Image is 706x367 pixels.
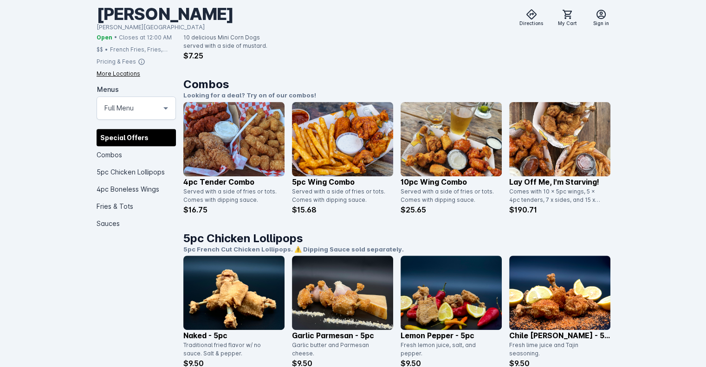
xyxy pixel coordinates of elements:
div: 5pc Chicken Lollipops [97,163,176,180]
div: More Locations [97,70,140,78]
span: Open [97,33,112,42]
mat-label: Menus [97,85,119,93]
span: Directions [519,20,543,27]
div: Served with a side of fries or tots. Comes with dipping sauce. [292,187,388,204]
p: $7.25 [183,50,285,61]
p: 5pc French Cut Chicken Lollipops. ⚠️ Dipping Sauce sold separately. [183,245,610,254]
div: Special Offers [97,129,176,146]
img: catalog item [183,102,285,176]
div: $$ [97,45,103,54]
div: Pricing & Fees [97,58,136,66]
p: $16.75 [183,204,285,215]
div: French Fries, Fries, Fried Chicken, Tots, Buffalo Wings, Chicken, Wings, Fried Pickles [110,45,176,54]
div: Served with a side of fries or tots. Comes with dipping sauce. [401,187,496,204]
img: catalog item [183,256,285,330]
p: $15.68 [292,204,393,215]
mat-select-trigger: Full Menu [104,103,134,114]
p: 10pc Wing Combo [401,176,502,187]
div: [PERSON_NAME][GEOGRAPHIC_DATA] [97,23,233,32]
p: Looking for a deal? Try on of our combos! [183,91,610,100]
img: catalog item [401,256,502,330]
div: 4pc Boneless Wings [97,180,176,198]
span: • Closes at 12:00 AM [114,33,172,42]
img: catalog item [292,102,393,176]
p: Naked - 5pc [183,330,285,341]
p: $25.65 [401,204,502,215]
div: Fresh lemon juice, salt, and pepper. [401,341,496,358]
div: Fries & Tots [97,198,176,215]
div: Served with a side of fries or tots. Comes with dipping sauce. [183,187,279,204]
div: Fresh lime juice and Tajin seasoning. [509,341,605,358]
div: • [105,45,108,54]
div: Comes with 10 x 5pc wings, 5 x 4pc tenders, 7 x sides, and 15 x dipping sauces [509,187,605,204]
img: catalog item [509,102,610,176]
div: Combos [97,146,176,163]
div: [PERSON_NAME] [97,4,233,25]
p: 5pc Wing Combo [292,176,393,187]
p: Chile [PERSON_NAME] - 5pc [509,330,610,341]
img: catalog item [509,256,610,330]
p: Lemon Pepper - 5pc [401,330,502,341]
div: Garlic butter and Parmesan cheese. [292,341,388,358]
h1: Combos [183,76,610,93]
p: Lay off me, I'm starving! [509,176,610,187]
img: catalog item [292,256,393,330]
p: Garlic Parmesan - 5pc [292,330,393,341]
div: 10 delicious Mini Corn Dogs served with a side of mustard. [183,33,279,50]
div: Traditional fried flavor w/ no sauce. Salt & pepper. [183,341,279,358]
p: $190.71 [509,204,610,215]
p: 4pc Tender Combo [183,176,285,187]
img: catalog item [401,102,502,176]
h1: 5pc Chicken Lollipops [183,230,610,247]
div: Sauces [97,215,176,232]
